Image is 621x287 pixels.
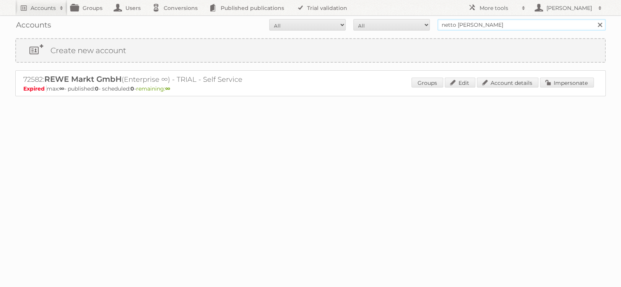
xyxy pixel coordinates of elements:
[540,78,594,88] a: Impersonate
[23,85,47,92] span: Expired
[545,4,594,12] h2: [PERSON_NAME]
[130,85,134,92] strong: 0
[165,85,170,92] strong: ∞
[445,78,475,88] a: Edit
[95,85,99,92] strong: 0
[59,85,64,92] strong: ∞
[23,85,598,92] p: max: - published: - scheduled: -
[136,85,170,92] span: remaining:
[31,4,56,12] h2: Accounts
[16,39,605,62] a: Create new account
[477,78,538,88] a: Account details
[480,4,518,12] h2: More tools
[23,75,291,84] h2: 72582: (Enterprise ∞) - TRIAL - Self Service
[44,75,122,84] span: REWE Markt GmbH
[411,78,443,88] a: Groups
